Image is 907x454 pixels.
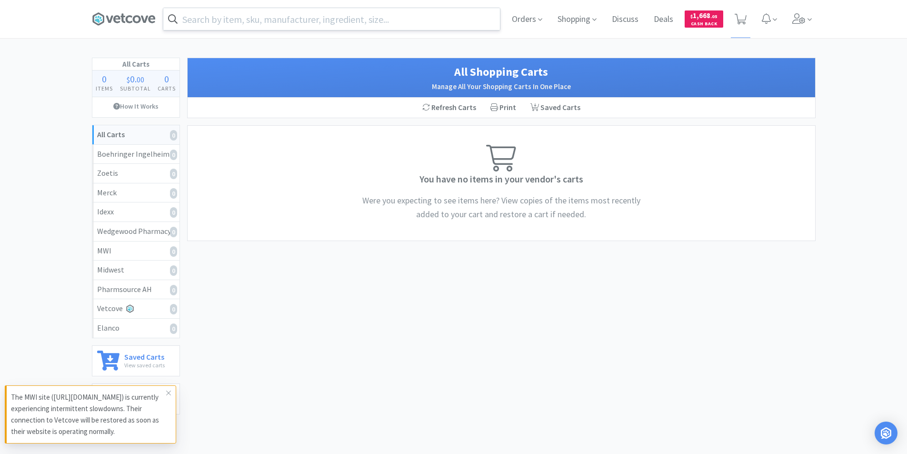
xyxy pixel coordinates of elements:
strong: All Carts [97,130,125,139]
div: Elanco [97,322,175,334]
span: 0 [164,73,169,85]
div: Boehringer Ingelheim [97,148,175,161]
h1: All Shopping Carts [197,63,806,81]
div: Print [483,98,523,118]
i: 0 [170,265,177,276]
h6: Saved Carts [124,351,165,361]
a: Discuss [608,15,642,24]
h3: You have no items in your vendor's carts [192,172,810,187]
h4: Items [92,84,117,93]
i: 0 [170,150,177,160]
span: . 05 [710,13,718,20]
span: 00 [137,75,144,84]
div: Merck [97,187,175,199]
span: $ [127,75,130,84]
div: Midwest [97,264,175,276]
a: Deals [650,15,677,24]
div: Refresh Carts [415,98,483,118]
i: 0 [170,285,177,295]
i: 0 [170,188,177,199]
a: Zoetis0 [92,164,179,183]
span: 1,668 [690,11,718,20]
i: 0 [170,130,177,141]
i: 0 [170,246,177,257]
div: Open Intercom Messenger [875,422,897,444]
a: Vetcove0 [92,299,179,319]
p: View saved carts [124,361,165,370]
div: MWI [97,245,175,257]
a: Saved CartsView saved carts [92,345,180,376]
div: Pharmsource AH [97,283,175,296]
input: Search by item, sku, manufacturer, ingredient, size... [163,8,500,30]
a: Merck0 [92,183,179,203]
h1: All Carts [92,58,179,71]
a: All Carts0 [92,125,179,145]
h4: Were you expecting to see items here? View copies of the items most recently added to your cart a... [359,194,644,222]
a: Idexx0 [92,202,179,222]
a: $1,668.05Cash Back [685,6,723,32]
span: Cash Back [690,21,718,28]
i: 0 [170,169,177,179]
span: $ [690,13,693,20]
div: Wedgewood Pharmacy [97,225,175,238]
a: Saved Carts [523,98,588,118]
p: The MWI site ([URL][DOMAIN_NAME]) is currently experiencing intermittent slowdowns. Their connect... [11,392,166,437]
a: Pharmsource AH0 [92,280,179,300]
div: Vetcove [97,303,175,315]
a: Midwest0 [92,261,179,280]
a: Elanco0 [92,319,179,338]
i: 0 [170,227,177,237]
div: Zoetis [97,167,175,180]
i: 0 [170,304,177,314]
h4: Carts [154,84,179,93]
a: How It Works [92,97,179,115]
div: . [116,74,154,84]
h4: Subtotal [116,84,154,93]
a: Wedgewood Pharmacy0 [92,222,179,242]
i: 0 [170,323,177,334]
span: 0 [102,73,107,85]
i: 0 [170,207,177,218]
a: Boehringer Ingelheim0 [92,145,179,164]
a: MWI0 [92,242,179,261]
span: 0 [130,73,135,85]
h2: Manage All Your Shopping Carts In One Place [197,81,806,92]
div: Idexx [97,206,175,218]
